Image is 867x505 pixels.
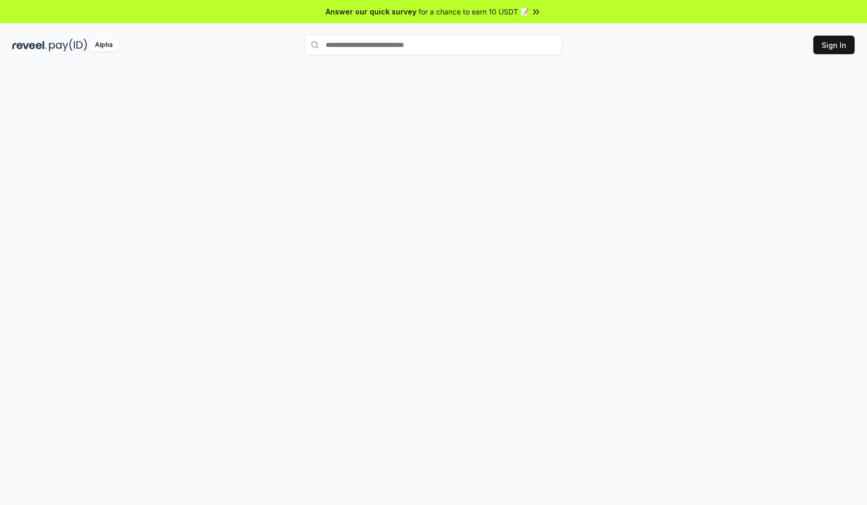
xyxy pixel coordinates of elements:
[419,6,529,17] span: for a chance to earn 10 USDT 📝
[89,39,118,52] div: Alpha
[813,36,855,54] button: Sign In
[12,39,47,52] img: reveel_dark
[326,6,416,17] span: Answer our quick survey
[49,39,87,52] img: pay_id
